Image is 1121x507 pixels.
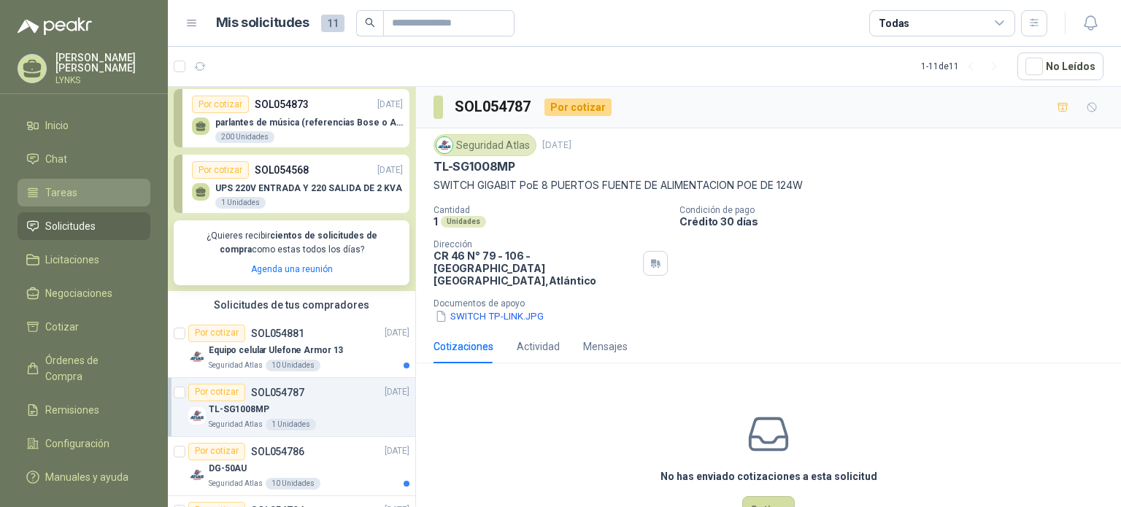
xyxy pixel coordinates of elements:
span: Remisiones [45,402,99,418]
span: Configuración [45,436,109,452]
p: Seguridad Atlas [209,419,263,430]
p: [DATE] [542,139,571,152]
img: Company Logo [436,137,452,153]
div: 1 Unidades [215,197,266,209]
span: Cotizar [45,319,79,335]
h1: Mis solicitudes [216,12,309,34]
span: Manuales y ayuda [45,469,128,485]
a: Órdenes de Compra [18,347,150,390]
p: SWITCH GIGABIT PoE 8 PUERTOS FUENTE DE ALIMENTACION POE DE 124W [434,177,1103,193]
span: Solicitudes [45,218,96,234]
div: 200 Unidades [215,131,274,143]
span: Órdenes de Compra [45,352,136,384]
h3: No has enviado cotizaciones a esta solicitud [660,468,877,484]
p: [DATE] [377,163,403,177]
p: TL-SG1008MP [434,159,515,174]
p: Seguridad Atlas [209,478,263,489]
div: Todas [879,15,909,31]
span: Tareas [45,185,77,201]
p: [DATE] [377,98,403,112]
img: Company Logo [188,466,206,484]
p: UPS 220V ENTRADA Y 220 SALIDA DE 2 KVA [215,183,402,193]
div: Actividad [517,338,560,355]
a: Chat [18,145,150,173]
p: [PERSON_NAME] [PERSON_NAME] [55,53,150,73]
p: 1 [434,215,438,228]
div: Seguridad Atlas [434,134,536,156]
p: Equipo celular Ulefone Armor 13 [209,344,343,357]
p: DG-50AU [209,462,247,476]
div: Cotizaciones [434,338,493,355]
p: Seguridad Atlas [209,360,263,371]
div: Mensajes [583,338,628,355]
div: Por cotizar [188,443,245,460]
img: Logo peakr [18,18,92,35]
div: Por cotizar [192,161,249,179]
a: Agenda una reunión [251,264,333,274]
div: 10 Unidades [266,478,320,489]
a: Cotizar [18,313,150,341]
div: Por cotizar [188,384,245,401]
b: cientos de solicitudes de compra [220,231,377,255]
span: Inicio [45,117,69,133]
a: Por cotizarSOL054786[DATE] Company LogoDG-50AUSeguridad Atlas10 Unidades [168,437,415,496]
a: Licitaciones [18,246,150,274]
div: Unidades [441,216,486,228]
div: Por cotizar [192,96,249,113]
p: TL-SG1008MP [209,403,269,417]
a: Negociaciones [18,279,150,307]
div: Solicitudes de tus compradores [168,291,415,319]
div: 1 - 11 de 11 [921,55,1006,78]
div: Por cotizar [544,98,612,116]
p: CR 46 N° 79 - 106 - [GEOGRAPHIC_DATA] [GEOGRAPHIC_DATA] , Atlántico [434,249,637,287]
p: [DATE] [385,444,409,458]
span: Chat [45,151,67,167]
p: SOL054881 [251,328,304,338]
p: ¿Quieres recibir como estas todos los días? [182,229,401,257]
a: Por cotizarSOL054787[DATE] Company LogoTL-SG1008MPSeguridad Atlas1 Unidades [168,378,415,437]
p: SOL054568 [255,162,309,178]
p: Cantidad [434,205,668,215]
p: parlantes de música (referencias Bose o Alexa) CON MARCACION 1 LOGO (Mas datos en el adjunto) [215,117,403,128]
a: Manuales y ayuda [18,463,150,491]
a: Remisiones [18,396,150,424]
p: [DATE] [385,385,409,399]
p: Documentos de apoyo [434,298,1115,309]
h3: SOL054787 [455,96,533,118]
a: Por cotizarSOL054568[DATE] UPS 220V ENTRADA Y 220 SALIDA DE 2 KVA1 Unidades [174,155,409,213]
p: Condición de pago [679,205,1115,215]
p: Dirección [434,239,637,249]
div: 1 Unidades [266,419,316,430]
p: SOL054787 [251,387,304,398]
div: 10 Unidades [266,360,320,371]
button: No Leídos [1017,53,1103,80]
p: LYNKS [55,76,150,85]
p: SOL054786 [251,446,304,457]
a: Tareas [18,179,150,206]
img: Company Logo [188,407,206,425]
span: search [365,18,375,28]
span: 11 [321,15,344,32]
span: Negociaciones [45,285,112,301]
a: Por cotizarSOL054873[DATE] parlantes de música (referencias Bose o Alexa) CON MARCACION 1 LOGO (M... [174,89,409,147]
a: Solicitudes [18,212,150,240]
a: Por cotizarSOL054881[DATE] Company LogoEquipo celular Ulefone Armor 13Seguridad Atlas10 Unidades [168,319,415,378]
p: [DATE] [385,326,409,340]
a: Inicio [18,112,150,139]
a: Configuración [18,430,150,457]
div: Por cotizar [188,325,245,342]
button: SWITCH TP-LINK.JPG [434,309,545,324]
span: Licitaciones [45,252,99,268]
p: Crédito 30 días [679,215,1115,228]
p: SOL054873 [255,96,309,112]
img: Company Logo [188,348,206,365]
